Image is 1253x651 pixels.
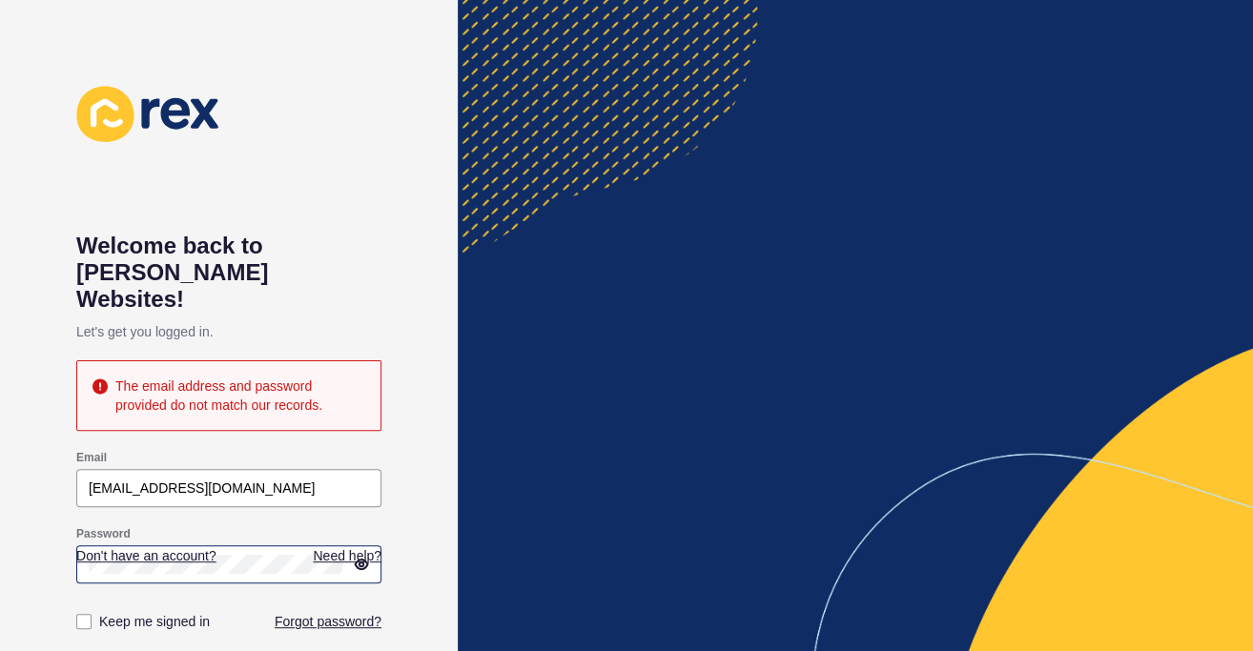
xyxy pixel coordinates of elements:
[76,313,381,351] p: Let's get you logged in.
[115,376,365,415] div: The email address and password provided do not match our records.
[76,546,216,565] a: Don't have an account?
[275,612,381,631] a: Forgot password?
[313,546,381,565] a: Need help?
[89,478,369,498] input: e.g. name@company.com
[76,233,381,313] h1: Welcome back to [PERSON_NAME] Websites!
[76,526,131,541] label: Password
[99,612,210,631] label: Keep me signed in
[76,450,107,465] label: Email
